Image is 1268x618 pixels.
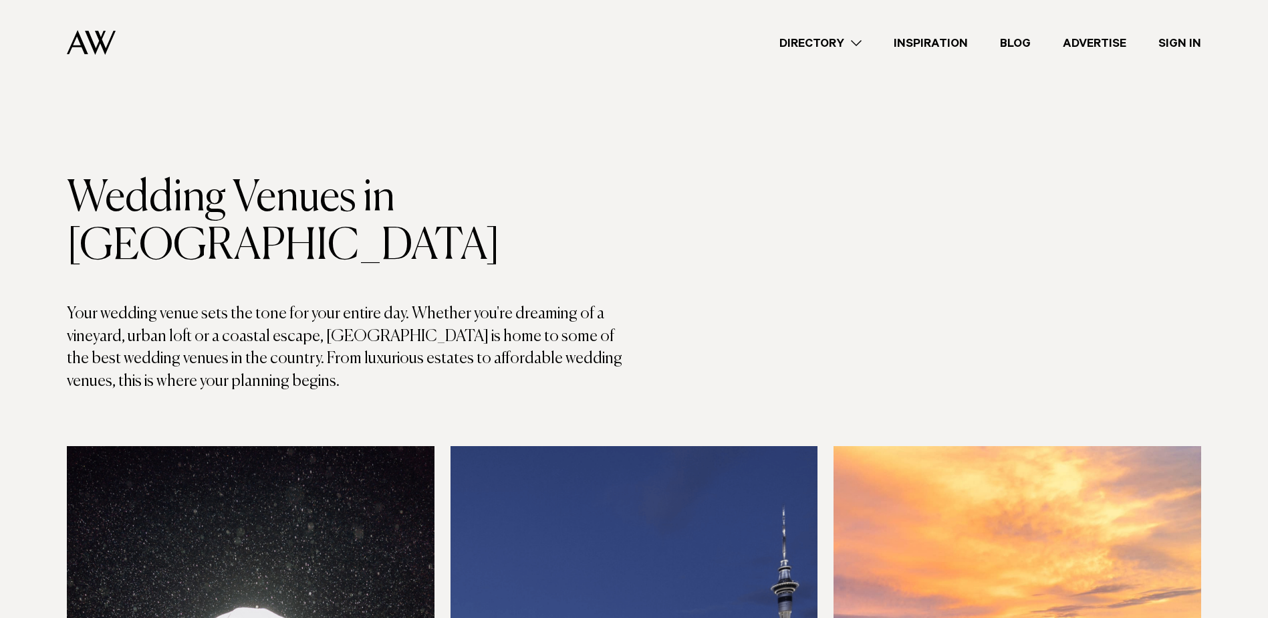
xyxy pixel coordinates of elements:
[67,30,116,55] img: Auckland Weddings Logo
[984,34,1047,52] a: Blog
[1142,34,1217,52] a: Sign In
[763,34,878,52] a: Directory
[67,303,634,393] p: Your wedding venue sets the tone for your entire day. Whether you're dreaming of a vineyard, urba...
[1047,34,1142,52] a: Advertise
[878,34,984,52] a: Inspiration
[67,175,634,271] h1: Wedding Venues in [GEOGRAPHIC_DATA]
